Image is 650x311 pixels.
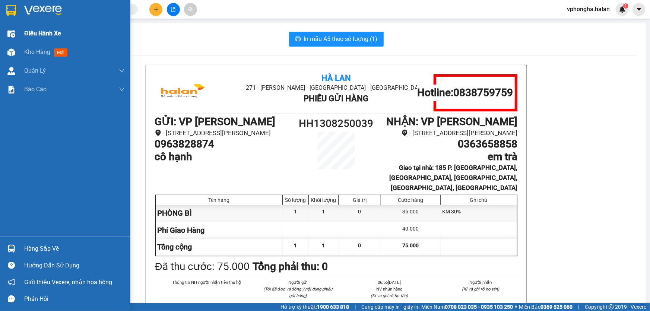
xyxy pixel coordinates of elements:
div: Tên hàng [158,197,281,203]
b: NHẬN : VP [PERSON_NAME] [387,115,518,128]
button: printerIn mẫu A5 theo số lượng (1) [289,32,384,47]
span: mới [54,48,67,57]
div: Đã thu cước : 75.000 [155,258,250,275]
i: (Tôi đã đọc và đồng ý nội dung phiếu gửi hàng) [263,286,332,298]
div: 40.000 [381,222,440,239]
span: Kho hàng [24,48,50,55]
div: KM 30% [441,205,517,222]
h1: Hotline: 0838759759 [417,86,513,99]
div: PHÒNG BÌ [156,205,283,222]
img: warehouse-icon [7,30,15,38]
span: Miền Bắc [519,303,573,311]
span: down [119,68,125,74]
button: caret-down [632,3,646,16]
span: 1 [322,242,325,248]
i: (Kí và ghi rõ họ tên) [371,293,408,298]
li: 271 - [PERSON_NAME] - [GEOGRAPHIC_DATA] - [GEOGRAPHIC_DATA] [70,18,311,28]
b: Tổng phải thu: 0 [253,260,328,273]
img: warehouse-icon [7,245,15,253]
div: Khối lượng [311,197,336,203]
button: plus [149,3,162,16]
span: | [355,303,356,311]
li: Người nhận [444,279,518,286]
div: Phí Giao Hàng [156,222,283,239]
h1: em trà [381,150,517,163]
img: logo.jpg [9,9,65,47]
span: down [119,86,125,92]
li: 271 - [PERSON_NAME] - [GEOGRAPHIC_DATA] - [GEOGRAPHIC_DATA] [215,83,457,92]
div: 1 [283,205,309,222]
img: warehouse-icon [7,67,15,75]
span: notification [8,279,15,286]
span: Tổng cộng [158,242,192,251]
span: file-add [171,7,176,12]
div: Hướng dẫn sử dụng [24,260,125,271]
div: 0 [339,205,381,222]
div: 1 [309,205,339,222]
h1: HH1308250039 [291,115,382,132]
span: Báo cáo [24,85,47,94]
img: logo.jpg [155,74,211,111]
li: NV nhận hàng [353,286,427,292]
span: Hỗ trợ kỹ thuật: [280,303,349,311]
span: Cung cấp máy in - giấy in: [361,303,419,311]
b: GỬI : VP [PERSON_NAME] [155,115,276,128]
span: 1 [294,242,297,248]
span: ⚪️ [515,305,517,308]
li: - [STREET_ADDRESS][PERSON_NAME] [155,128,291,138]
div: Phản hồi [24,293,125,305]
li: - [STREET_ADDRESS][PERSON_NAME] [381,128,517,138]
span: Điều hành xe [24,29,61,38]
span: environment [155,130,161,136]
span: plus [153,7,159,12]
b: GỬI : VP [PERSON_NAME] [9,51,130,63]
span: question-circle [8,262,15,269]
img: icon-new-feature [619,6,626,13]
div: Hàng sắp về [24,243,125,254]
b: Hà Lan [321,73,351,83]
span: 0 [358,242,361,248]
i: (Kí và ghi rõ họ tên) [462,286,500,292]
span: environment [402,130,408,136]
h1: 0963828874 [155,138,291,150]
div: Giá trị [340,197,379,203]
h1: 0363658858 [381,138,517,150]
img: solution-icon [7,86,15,93]
span: caret-down [636,6,643,13]
div: Số lượng [285,197,307,203]
li: Thông tin NH người nhận tiền thu hộ [170,279,244,286]
strong: 0369 525 060 [540,304,573,310]
span: 1 [624,3,627,9]
strong: 1900 633 818 [317,304,349,310]
img: logo-vxr [6,5,16,16]
div: Ghi chú [443,197,515,203]
span: printer [295,36,301,43]
strong: 0708 023 035 - 0935 103 250 [445,304,513,310]
div: Cước hàng [383,197,438,203]
b: Phiếu Gửi Hàng [304,94,368,103]
span: | [578,303,579,311]
span: Giới thiệu Vexere, nhận hoa hồng [24,277,112,287]
sup: 1 [623,3,628,9]
span: Miền Nam [421,303,513,311]
li: 06:56[DATE] [353,279,427,286]
span: message [8,295,15,302]
span: 75.000 [402,242,419,248]
div: 35.000 [381,205,440,222]
span: In mẫu A5 theo số lượng (1) [304,34,378,44]
span: Quản Lý [24,66,46,75]
span: aim [188,7,193,12]
button: file-add [167,3,180,16]
span: vphongha.halan [561,4,616,14]
span: copyright [609,304,614,310]
li: Người gửi [261,279,335,286]
b: Giao tại nhà: 185 P. [GEOGRAPHIC_DATA], [GEOGRAPHIC_DATA], [GEOGRAPHIC_DATA], [GEOGRAPHIC_DATA], ... [390,164,518,191]
button: aim [184,3,197,16]
h1: cô hạnh [155,150,291,163]
img: warehouse-icon [7,48,15,56]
